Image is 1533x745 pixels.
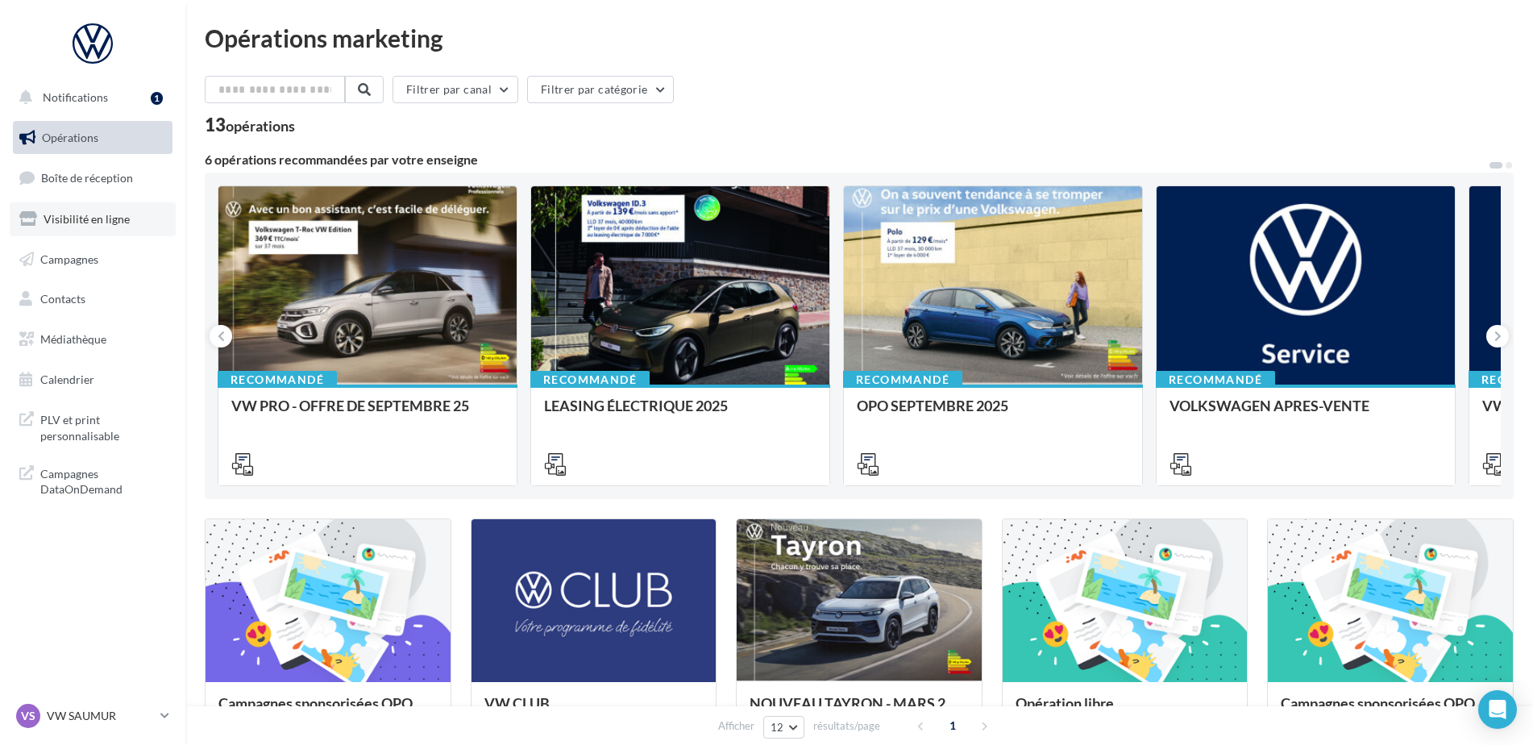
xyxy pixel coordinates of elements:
a: PLV et print personnalisable [10,402,176,450]
span: VS [21,708,35,724]
div: VOLKSWAGEN APRES-VENTE [1169,397,1442,430]
span: Opérations [42,131,98,144]
div: Campagnes sponsorisées OPO [1281,695,1500,727]
a: Visibilité en ligne [10,202,176,236]
span: PLV et print personnalisable [40,409,166,443]
a: Campagnes DataOnDemand [10,456,176,504]
button: Notifications 1 [10,81,169,114]
a: Boîte de réception [10,160,176,195]
div: Opération libre [1016,695,1235,727]
button: 12 [763,716,804,739]
span: Campagnes DataOnDemand [40,463,166,497]
div: 6 opérations recommandées par votre enseigne [205,153,1488,166]
div: Campagnes sponsorisées OPO Septembre [218,695,438,727]
div: VW CLUB [484,695,704,727]
div: Opérations marketing [205,26,1514,50]
span: Contacts [40,292,85,306]
span: résultats/page [813,718,880,734]
span: Médiathèque [40,332,106,346]
div: opérations [226,119,295,133]
div: Open Intercom Messenger [1478,690,1517,729]
a: VS VW SAUMUR [13,701,172,731]
span: Campagnes [40,252,98,265]
div: Recommandé [218,371,337,389]
div: 13 [205,116,295,134]
span: Calendrier [40,372,94,386]
a: Contacts [10,282,176,316]
span: 12 [771,721,784,734]
div: Recommandé [530,371,650,389]
div: 1 [151,92,163,105]
a: Opérations [10,121,176,155]
span: Boîte de réception [41,171,133,185]
div: Recommandé [843,371,962,389]
span: 1 [940,713,966,739]
div: OPO SEPTEMBRE 2025 [857,397,1129,430]
span: Visibilité en ligne [44,212,130,226]
p: VW SAUMUR [47,708,154,724]
div: VW PRO - OFFRE DE SEPTEMBRE 25 [231,397,504,430]
button: Filtrer par catégorie [527,76,674,103]
a: Calendrier [10,363,176,397]
div: NOUVEAU TAYRON - MARS 2025 [750,695,969,727]
div: Recommandé [1156,371,1275,389]
span: Notifications [43,90,108,104]
div: LEASING ÉLECTRIQUE 2025 [544,397,816,430]
span: Afficher [718,718,754,734]
a: Campagnes [10,243,176,277]
a: Médiathèque [10,323,176,356]
button: Filtrer par canal [393,76,518,103]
